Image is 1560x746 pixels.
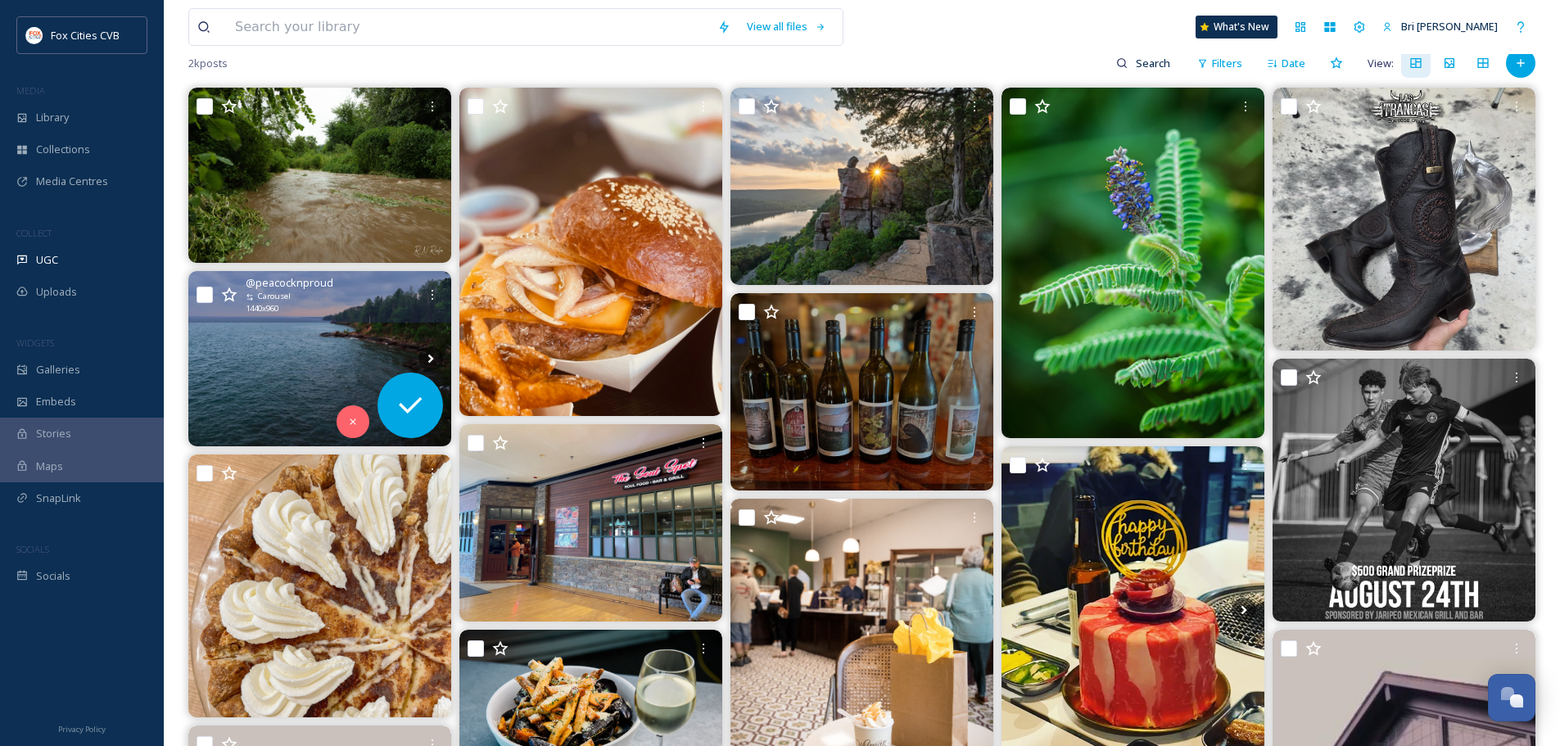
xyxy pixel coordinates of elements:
img: We have some sweet treats in store for you tomorrow! Think Little Lad, Lemon Raspberry Tarts, and... [188,454,451,717]
img: thesoulspotbarandgrill is now open at Fox Valley! Serving up authentic soul food made from scratc... [459,424,722,622]
input: Search [1128,47,1181,79]
input: Search your library [227,9,709,45]
span: @ peacocknproud [246,275,333,291]
a: What's New [1196,16,1277,38]
span: Stories [36,426,71,441]
img: Devil’s Doorway from a couple nights ago. #devilslakestatepark #wisconsin #wisconsinstateparks #l... [730,88,993,285]
span: Privacy Policy [58,724,106,735]
span: Maps [36,459,63,474]
span: Date [1282,56,1305,71]
img: images.png [26,27,43,43]
img: This is what 2” of rain in 45 minutes will do to a creek. #nature #naturephotography #photo #phot... [188,88,451,263]
a: Privacy Policy [58,718,106,738]
img: DM us to sign up, spots are going fast! #FoxCitiesSoccerShootout #SoccerTournament #FoxCitiesEven... [1273,359,1535,622]
span: Socials [36,568,70,584]
span: COLLECT [16,227,52,239]
span: Library [36,110,69,125]
span: SOCIALS [16,543,49,555]
span: MEDIA [16,84,45,97]
span: 2k posts [188,56,228,71]
span: UGC [36,252,58,268]
span: SnapLink [36,491,81,506]
span: WIDGETS [16,337,54,349]
a: Bri [PERSON_NAME] [1374,11,1506,43]
span: Filters [1212,56,1242,71]
img: 𝐁𝐨𝐭𝐚𝐬 𝐝𝐞 𝐏𝐲𝐭𝐡𝐨𝐧 𝐨𝐫𝐢𝐠𝐢𝐧𝐚𝐥 𝐞𝐧 𝐭𝐨𝐧𝐨 𝐜𝐚𝐟𝐞 🤠 #lastrancaswesternwear #python #pieloriginal #appletonwis... [1273,88,1535,350]
span: Collections [36,142,90,157]
img: If I were a tourist 🥸 #homeland #madelineisland #lakesuperior #shotoncan #natgeo #natgeoyourshotn... [188,271,451,446]
span: Carousel [258,291,291,302]
span: Fox Cities CVB [51,28,120,43]
img: Open at 11. Sometimes you just need/want/gotta have a burger and fries 🤤 Is that too much to ask?... [459,88,722,416]
span: View: [1368,56,1394,71]
span: Uploads [36,284,77,300]
a: View all files [739,11,834,43]
img: #wisconsin #wisconsinstateparks #devilslakestatepark #landscape #baraboo #sunset #travelwi #omsystem [1002,88,1264,438]
span: Embeds [36,394,76,409]
span: Bri [PERSON_NAME] [1401,19,1498,34]
button: Open Chat [1488,674,1535,721]
span: Media Centres [36,174,108,189]
span: 1440 x 960 [246,303,278,314]
img: New wines coming down the pipeline means new labels. Wild grapevines on the stone fence for our P... [730,293,993,491]
span: Galleries [36,362,80,378]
